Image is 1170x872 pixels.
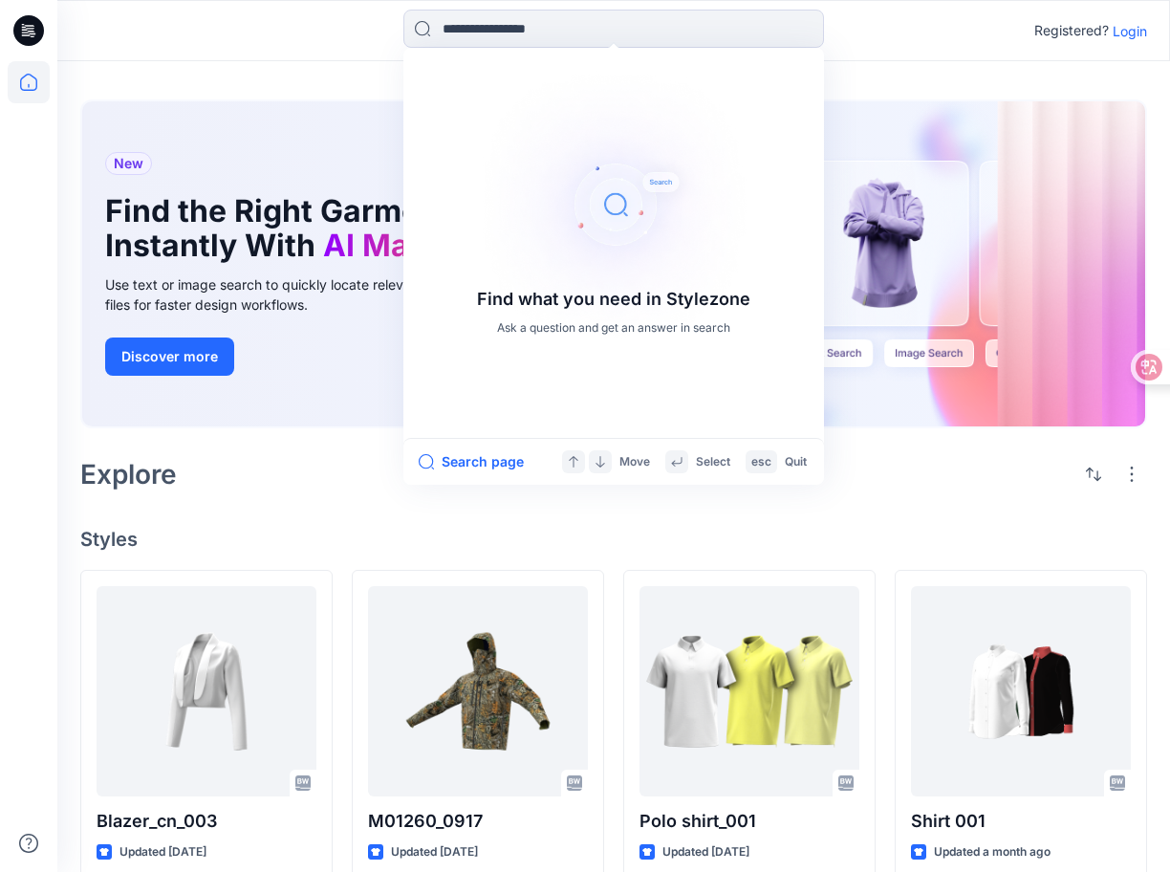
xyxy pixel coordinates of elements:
[97,586,316,796] a: Blazer_cn_003
[751,452,771,472] p: esc
[639,808,859,835] p: Polo shirt_001
[105,274,535,315] div: Use text or image search to quickly locate relevant, editable .bw files for faster design workflows.
[419,450,524,473] button: Search page
[119,842,206,862] p: Updated [DATE]
[97,808,316,835] p: Blazer_cn_003
[696,452,730,472] p: Select
[368,586,588,796] a: M01260_0917
[1034,19,1109,42] p: Registered?
[105,338,234,376] button: Discover more
[662,842,749,862] p: Updated [DATE]
[80,459,177,490] h2: Explore
[911,586,1131,796] a: Shirt 001
[391,842,478,862] p: Updated [DATE]
[911,808,1131,835] p: Shirt 001
[80,528,1147,551] h4: Styles
[105,194,507,263] h1: Find the Right Garment Instantly With
[461,52,767,358] img: Find what you need
[323,227,458,264] span: AI Match
[1113,21,1147,41] p: Login
[639,586,859,796] a: Polo shirt_001
[114,152,143,175] span: New
[934,842,1051,862] p: Updated a month ago
[619,452,650,472] p: Move
[368,808,588,835] p: M01260_0917
[785,452,807,472] p: Quit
